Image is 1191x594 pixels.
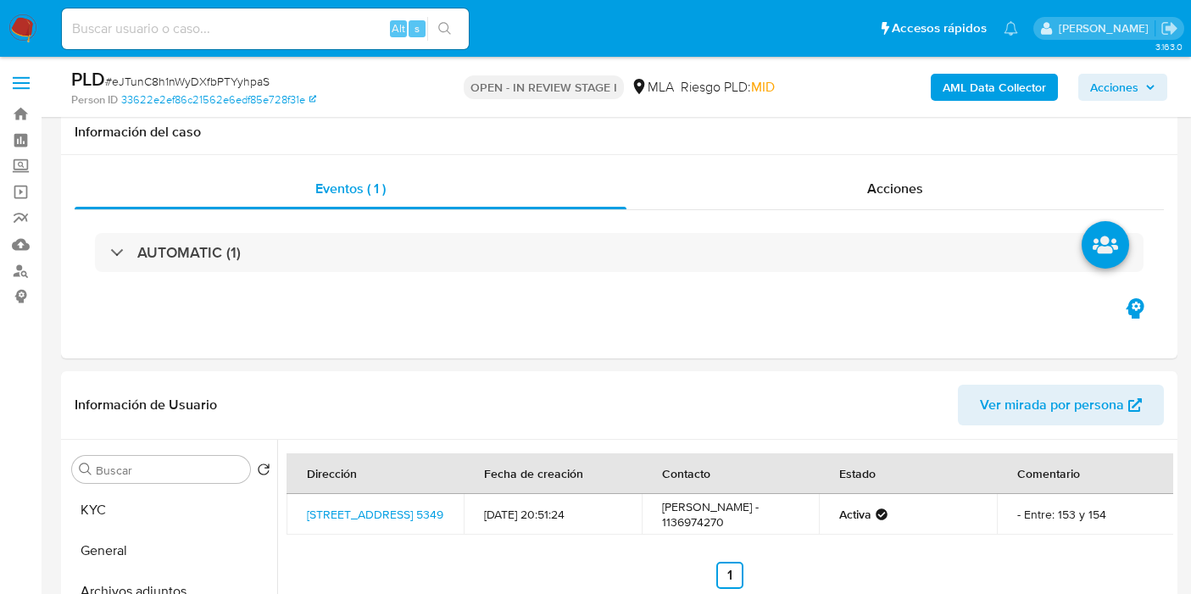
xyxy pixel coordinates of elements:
[980,385,1124,425] span: Ver mirada por persona
[415,20,420,36] span: s
[315,179,386,198] span: Eventos ( 1 )
[427,17,462,41] button: search-icon
[137,243,241,262] h3: AUTOMATIC (1)
[892,19,987,37] span: Accesos rápidos
[121,92,316,108] a: 33622e2ef86c21562e6edf85e728f31e
[71,92,118,108] b: Person ID
[1078,74,1167,101] button: Acciones
[1004,21,1018,36] a: Notificaciones
[997,494,1174,535] td: - Entre: 153 y 154
[958,385,1164,425] button: Ver mirada por persona
[257,463,270,481] button: Volver al orden por defecto
[716,562,743,589] a: Ir a la página 1
[642,453,819,494] th: Contacto
[75,397,217,414] h1: Información de Usuario
[464,453,641,494] th: Fecha de creación
[79,463,92,476] button: Buscar
[867,179,923,198] span: Acciones
[839,507,871,522] strong: Activa
[931,74,1058,101] button: AML Data Collector
[62,18,469,40] input: Buscar usuario o caso...
[1160,19,1178,37] a: Salir
[997,453,1174,494] th: Comentario
[392,20,405,36] span: Alt
[819,453,996,494] th: Estado
[631,78,674,97] div: MLA
[96,463,243,478] input: Buscar
[307,506,443,523] a: [STREET_ADDRESS] 5349
[751,77,775,97] span: MID
[464,75,624,99] p: OPEN - IN REVIEW STAGE I
[71,65,105,92] b: PLD
[287,562,1173,589] nav: Paginación
[105,73,270,90] span: # eJTunC8h1nWyDXfbPTYyhpaS
[287,453,464,494] th: Dirección
[1090,74,1138,101] span: Acciones
[464,494,641,535] td: [DATE] 20:51:24
[943,74,1046,101] b: AML Data Collector
[95,233,1144,272] div: AUTOMATIC (1)
[681,78,775,97] span: Riesgo PLD:
[75,124,1164,141] h1: Información del caso
[1059,20,1155,36] p: micaelaestefania.gonzalez@mercadolibre.com
[642,494,819,535] td: [PERSON_NAME] - 1136974270
[65,490,277,530] button: KYC
[65,530,277,571] button: General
